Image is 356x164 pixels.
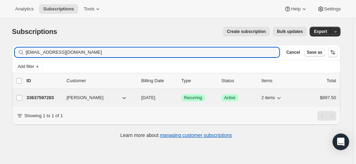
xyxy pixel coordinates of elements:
[313,4,345,14] button: Settings
[39,4,78,14] button: Subscriptions
[184,95,202,101] span: Recurring
[262,77,296,84] div: Items
[15,62,43,71] button: Add filter
[79,4,105,14] button: Tools
[15,6,34,12] span: Analytics
[84,6,94,12] span: Tools
[280,4,311,14] button: Help
[324,6,341,12] span: Settings
[26,48,280,57] input: Filter subscribers
[63,92,132,103] button: [PERSON_NAME]
[222,77,256,84] p: Status
[332,133,349,150] div: Open Intercom Messenger
[141,95,156,100] span: [DATE]
[141,77,176,84] p: Billing Date
[317,111,336,121] nav: Pagination
[181,77,216,84] div: Type
[327,77,336,84] p: Total
[18,64,34,69] span: Add filter
[262,95,275,101] span: 2 items
[120,132,232,139] p: Learn more about
[67,94,104,101] span: [PERSON_NAME]
[160,132,232,138] a: managing customer subscriptions
[11,4,38,14] button: Analytics
[304,48,325,57] button: Save as
[12,28,57,35] span: Subscriptions
[307,50,322,55] span: Save as
[320,95,336,100] span: $897.50
[25,112,63,119] p: Showing 1 to 1 of 1
[27,77,336,84] div: IDCustomerBilling DateTypeStatusItemsTotal
[227,29,266,34] span: Create subscription
[328,48,338,57] button: Sort the results
[273,27,307,36] button: Bulk updates
[224,95,236,101] span: Active
[314,29,327,34] span: Export
[27,93,336,103] div: 33637597283[PERSON_NAME][DATE]SuccessRecurringSuccessActive2 items$897.50
[283,48,302,57] button: Cancel
[286,50,300,55] span: Cancel
[291,6,300,12] span: Help
[310,27,331,36] button: Export
[223,27,270,36] button: Create subscription
[277,29,303,34] span: Bulk updates
[27,94,61,101] p: 33637597283
[27,77,61,84] p: ID
[43,6,74,12] span: Subscriptions
[67,77,136,84] p: Customer
[262,93,283,103] button: 2 items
